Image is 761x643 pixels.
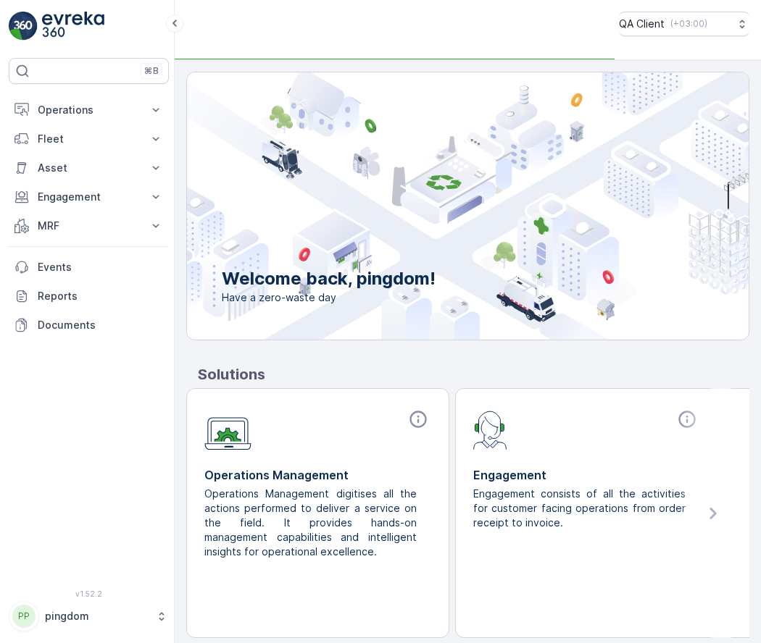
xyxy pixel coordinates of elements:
button: PPpingdom [9,601,169,631]
a: Reports [9,282,169,311]
button: Fleet [9,125,169,154]
p: Engagement consists of all the activities for customer facing operations from order receipt to in... [473,487,689,530]
p: Engagement [38,190,140,204]
button: MRF [9,211,169,240]
img: city illustration [122,72,749,340]
a: Documents [9,311,169,340]
p: Engagement [473,466,700,484]
button: QA Client(+03:00) [619,12,749,36]
p: Asset [38,161,140,175]
img: module-icon [204,409,251,450]
img: module-icon [473,409,507,450]
p: ⌘B [144,65,159,77]
a: Events [9,253,169,282]
p: Documents [38,318,163,332]
button: Engagement [9,182,169,211]
img: logo_light-DOdMpM7g.png [42,12,104,41]
p: Fleet [38,132,140,146]
p: Welcome back, pingdom! [222,267,436,290]
div: PP [12,605,36,628]
button: Operations [9,96,169,125]
p: QA Client [619,17,665,31]
p: pingdom [45,609,149,623]
p: Reports [38,289,163,303]
p: ( +03:00 ) [670,18,707,30]
span: v 1.52.2 [9,589,169,598]
p: Events [38,260,163,274]
p: Operations Management digitises all the actions performed to deliver a service on the field. It p... [204,487,420,559]
p: Solutions [198,363,749,385]
button: Asset [9,154,169,182]
img: logo [9,12,38,41]
p: Operations [38,103,140,117]
p: MRF [38,219,140,233]
p: Operations Management [204,466,431,484]
span: Have a zero-waste day [222,290,436,305]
